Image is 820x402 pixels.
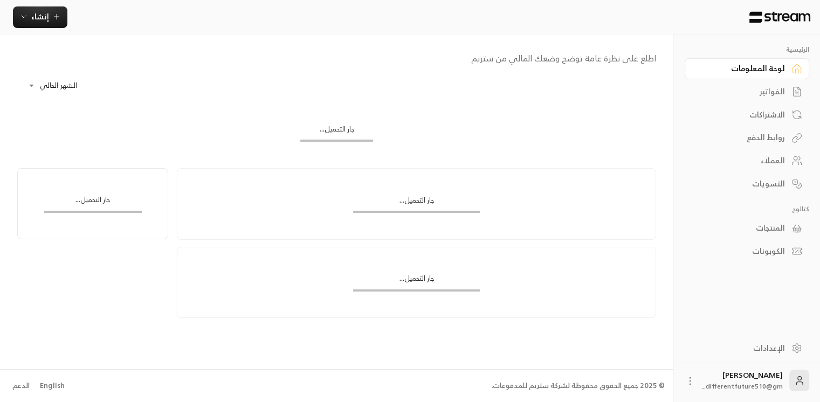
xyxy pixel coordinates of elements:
[702,380,783,392] span: differentfuture510@gm...
[698,246,785,257] div: الكوبونات
[685,241,809,262] a: الكوبونات
[685,81,809,102] a: الفواتير
[685,127,809,148] a: روابط الدفع
[702,370,783,391] div: [PERSON_NAME]
[698,109,785,120] div: الاشتراكات
[698,132,785,143] div: روابط الدفع
[685,337,809,358] a: الإعدادات
[353,195,480,211] div: جار التحميل...
[300,124,373,140] div: جار التحميل...
[698,63,785,74] div: لوحة المعلومات
[698,155,785,166] div: العملاء
[698,343,785,354] div: الإعدادات
[471,51,656,66] span: اطلع على نظرة عامة توضح وضعك المالي من ستريم
[685,173,809,194] a: التسويات
[685,45,809,54] p: الرئيسية
[685,205,809,213] p: كتالوج
[698,86,785,97] div: الفواتير
[685,104,809,125] a: الاشتراكات
[685,58,809,79] a: لوحة المعلومات
[353,273,480,289] div: جار التحميل...
[40,380,65,391] div: English
[748,11,811,23] img: Logo
[44,195,142,210] div: جار التحميل...
[685,150,809,171] a: العملاء
[31,10,49,23] span: إنشاء
[698,223,785,233] div: المنتجات
[9,376,33,396] a: الدعم
[13,6,67,28] button: إنشاء
[23,72,104,100] div: الشهر الحالي
[492,380,665,391] div: © 2025 جميع الحقوق محفوظة لشركة ستريم للمدفوعات.
[698,178,785,189] div: التسويات
[685,218,809,239] a: المنتجات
